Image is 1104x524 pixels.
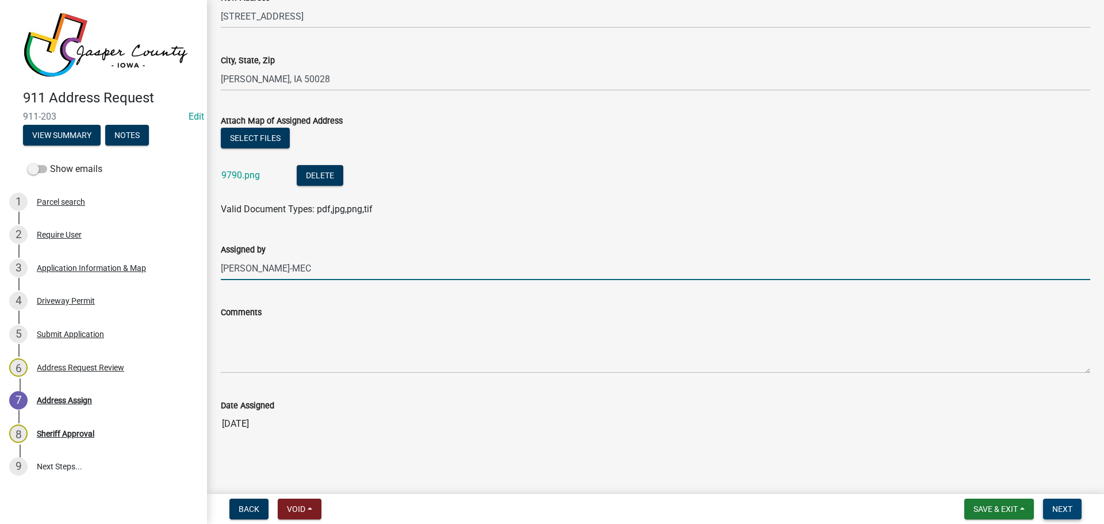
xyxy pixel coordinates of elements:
[37,297,95,305] div: Driveway Permit
[221,128,290,148] button: Select files
[9,325,28,343] div: 5
[37,330,104,338] div: Submit Application
[297,165,343,186] button: Delete
[189,111,204,122] a: Edit
[229,499,269,519] button: Back
[23,131,101,140] wm-modal-confirm: Summary
[37,430,94,438] div: Sheriff Approval
[221,204,373,215] span: Valid Document Types: pdf,jpg,png,tif
[239,504,259,514] span: Back
[9,358,28,377] div: 6
[9,225,28,244] div: 2
[278,499,321,519] button: Void
[297,171,343,182] wm-modal-confirm: Delete Document
[9,424,28,443] div: 8
[23,90,198,106] h4: 911 Address Request
[23,111,184,122] span: 911-203
[221,170,260,181] a: 9790.png
[37,364,124,372] div: Address Request Review
[9,292,28,310] div: 4
[9,457,28,476] div: 9
[9,193,28,211] div: 1
[1052,504,1072,514] span: Next
[37,264,146,272] div: Application Information & Map
[37,396,92,404] div: Address Assign
[973,504,1018,514] span: Save & Exit
[105,125,149,146] button: Notes
[23,12,189,78] img: Jasper County, Iowa
[221,246,266,254] label: Assigned by
[37,231,82,239] div: Require User
[964,499,1034,519] button: Save & Exit
[221,309,262,317] label: Comments
[221,402,274,410] label: Date Assigned
[287,504,305,514] span: Void
[9,391,28,410] div: 7
[105,131,149,140] wm-modal-confirm: Notes
[221,57,275,65] label: City, State, Zip
[1043,499,1082,519] button: Next
[221,117,343,125] label: Attach Map of Assigned Address
[189,111,204,122] wm-modal-confirm: Edit Application Number
[28,162,102,176] label: Show emails
[9,259,28,277] div: 3
[23,125,101,146] button: View Summary
[37,198,85,206] div: Parcel search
